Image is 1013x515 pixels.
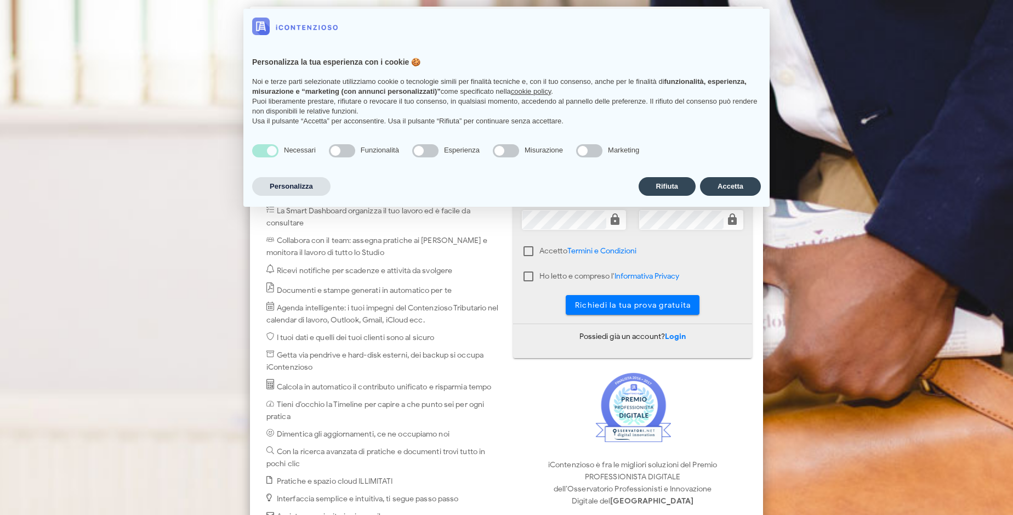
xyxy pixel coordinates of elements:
[595,371,671,442] img: prize.png
[566,295,700,315] button: Richiedi la tua prova gratuita
[608,146,639,154] span: Marketing
[266,205,500,229] li: La Smart Dashboard organizza il tuo lavoro ed è facile da consultare
[266,399,500,423] li: Tieni d’occhio la Timeline per capire a che punto sei per ogni pratica
[266,446,500,470] li: Con la ricerca avanzata di pratiche e documenti trovi tutto in pochi clic
[266,493,500,505] li: Interfaccia semplice e intuitiva, ti segue passo passo
[266,476,500,488] li: Pratiche e spazio cloud ILLIMITATI
[639,177,696,196] button: Rifiuta
[266,302,500,326] li: Agenda intelligente: i tuoi impegni del Contenzioso Tributario nel calendar di lavoro, Outlook, G...
[266,282,500,297] li: Documenti e stampe generati in automatico per te
[614,271,679,281] a: Informativa Privacy
[700,177,761,196] button: Accetta
[361,146,399,154] span: Funzionalità
[266,349,500,373] li: Getta via pendrive e hard-disk esterni, dei backup si occupa iContenzioso
[539,271,679,282] div: Ho letto e compreso l'
[539,246,636,257] div: Accetto
[284,146,316,154] span: Necessari
[513,331,752,343] p: Possiedi già un account?
[444,146,480,154] span: Esperienza
[513,459,752,507] p: iContenzioso è fra le migliori soluzioni del Premio PROFESSIONISTA DIGITALE dell’Osservatorio Pro...
[266,235,500,259] li: Collabora con il team: assegna pratiche ai [PERSON_NAME] e monitora il lavoro di tutto lo Studio
[266,428,500,440] li: Dimentica gli aggiornamenti, ce ne occupiamo noi
[511,87,551,95] a: cookie policy - il link si apre in una nuova scheda
[567,246,636,256] a: Termini e Condizioni
[252,97,761,116] p: Puoi liberamente prestare, rifiutare o revocare il tuo consenso, in qualsiasi momento, accedendo ...
[266,264,500,277] li: Ricevi notifiche per scadenze e attività da svolgere
[252,177,331,196] button: Personalizza
[574,301,691,310] span: Richiedi la tua prova gratuita
[252,77,761,97] p: Noi e terze parti selezionate utilizziamo cookie o tecnologie simili per finalità tecniche e, con...
[252,77,747,95] strong: funzionalità, esperienza, misurazione e “marketing (con annunci personalizzati)”
[252,116,761,126] p: Usa il pulsante “Accetta” per acconsentire. Usa il pulsante “Rifiuta” per continuare senza accett...
[266,379,500,393] li: Calcola in automatico il contributo unificato e risparmia tempo
[266,332,500,344] li: I tuoi dati e quelli dei tuoi clienti sono al sicuro
[525,146,563,154] span: Misurazione
[252,57,761,68] h2: Personalizza la tua esperienza con i cookie 🍪
[610,496,693,506] strong: [GEOGRAPHIC_DATA]
[665,332,686,341] a: Login
[252,18,338,35] img: logo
